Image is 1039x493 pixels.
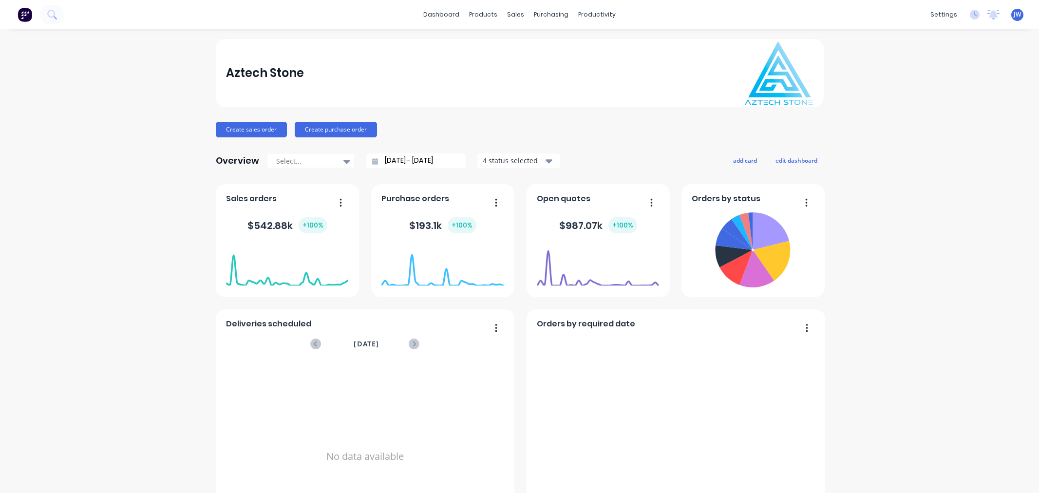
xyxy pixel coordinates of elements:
[745,41,813,105] img: Aztech Stone
[608,217,637,233] div: + 100 %
[1014,10,1021,19] span: JW
[295,122,377,137] button: Create purchase order
[502,7,529,22] div: sales
[226,318,311,330] span: Deliveries scheduled
[529,7,573,22] div: purchasing
[477,153,560,168] button: 4 status selected
[537,193,590,205] span: Open quotes
[769,154,824,167] button: edit dashboard
[226,63,304,83] div: Aztech Stone
[573,7,621,22] div: productivity
[299,217,327,233] div: + 100 %
[216,151,259,171] div: Overview
[464,7,502,22] div: products
[559,217,637,233] div: $ 987.07k
[727,154,763,167] button: add card
[483,155,544,166] div: 4 status selected
[418,7,464,22] a: dashboard
[226,193,277,205] span: Sales orders
[354,339,379,349] span: [DATE]
[692,193,760,205] span: Orders by status
[926,7,962,22] div: settings
[448,217,476,233] div: + 100 %
[409,217,476,233] div: $ 193.1k
[216,122,287,137] button: Create sales order
[247,217,327,233] div: $ 542.88k
[18,7,32,22] img: Factory
[381,193,449,205] span: Purchase orders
